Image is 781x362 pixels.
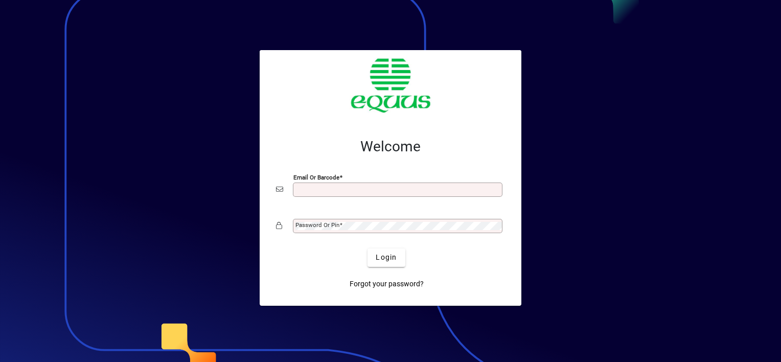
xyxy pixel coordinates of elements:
span: Login [376,252,397,263]
a: Forgot your password? [346,275,428,293]
h2: Welcome [276,138,505,155]
mat-label: Password or Pin [295,221,339,229]
span: Forgot your password? [350,279,424,289]
button: Login [367,248,405,267]
mat-label: Email or Barcode [293,173,339,180]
